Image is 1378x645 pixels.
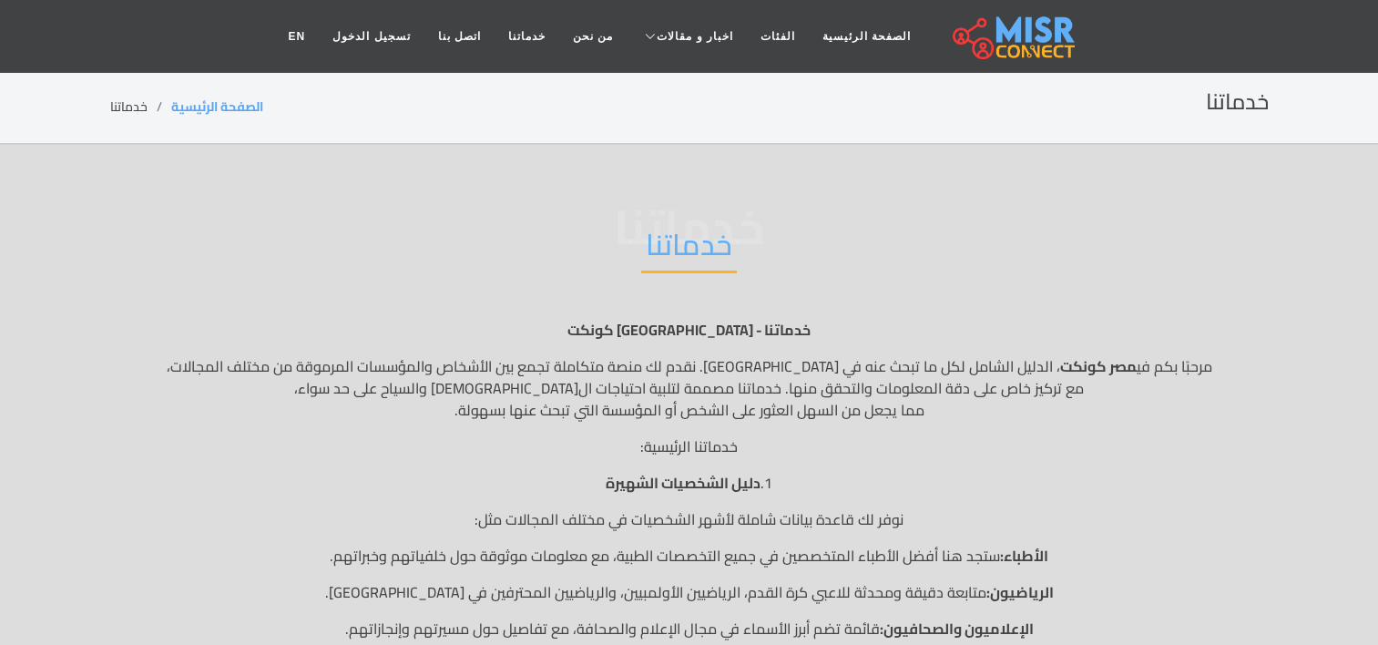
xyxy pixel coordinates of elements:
[1206,89,1269,116] h2: خدماتنا
[110,581,1269,603] p: متابعة دقيقة ومحدثة للاعبي كرة القدم، الرياضيين الأولمبيين، والرياضيين المحترفين في [GEOGRAPHIC_D...
[110,97,171,117] li: خدماتنا
[424,19,495,54] a: اتصل بنا
[627,19,747,54] a: اخبار و مقالات
[657,28,733,45] span: اخبار و مقالات
[110,545,1269,567] p: ستجد هنا أفضل الأطباء المتخصصين في جميع التخصصات الطبية، مع معلومات موثوقة حول خلفياتهم وخبراتهم.
[275,19,320,54] a: EN
[110,472,1269,494] p: 1.
[171,95,263,118] a: الصفحة الرئيسية
[641,227,737,273] h2: خدماتنا
[319,19,424,54] a: تسجيل الدخول
[1000,542,1048,569] strong: الأطباء:
[986,578,1054,606] strong: الرياضيون:
[559,19,627,54] a: من نحن
[606,469,760,497] strong: دليل الشخصيات الشهيرة
[747,19,809,54] a: الفئات
[1060,353,1137,380] strong: مصر كونكت
[567,316,811,343] strong: خدماتنا - [GEOGRAPHIC_DATA] كونكت
[110,435,1269,457] p: خدماتنا الرئيسية:
[953,14,1075,59] img: main.misr_connect
[110,355,1269,421] p: مرحبًا بكم في ، الدليل الشامل لكل ما تبحث عنه في [GEOGRAPHIC_DATA]. نقدم لك منصة متكاملة تجمع بين...
[880,615,1034,642] strong: الإعلاميون والصحافيون:
[110,618,1269,640] p: قائمة تضم أبرز الأسماء في مجال الإعلام والصحافة، مع تفاصيل حول مسيرتهم وإنجازاتهم.
[110,508,1269,530] p: نوفر لك قاعدة بيانات شاملة لأشهر الشخصيات في مختلف المجالات مثل:
[809,19,924,54] a: الصفحة الرئيسية
[495,19,559,54] a: خدماتنا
